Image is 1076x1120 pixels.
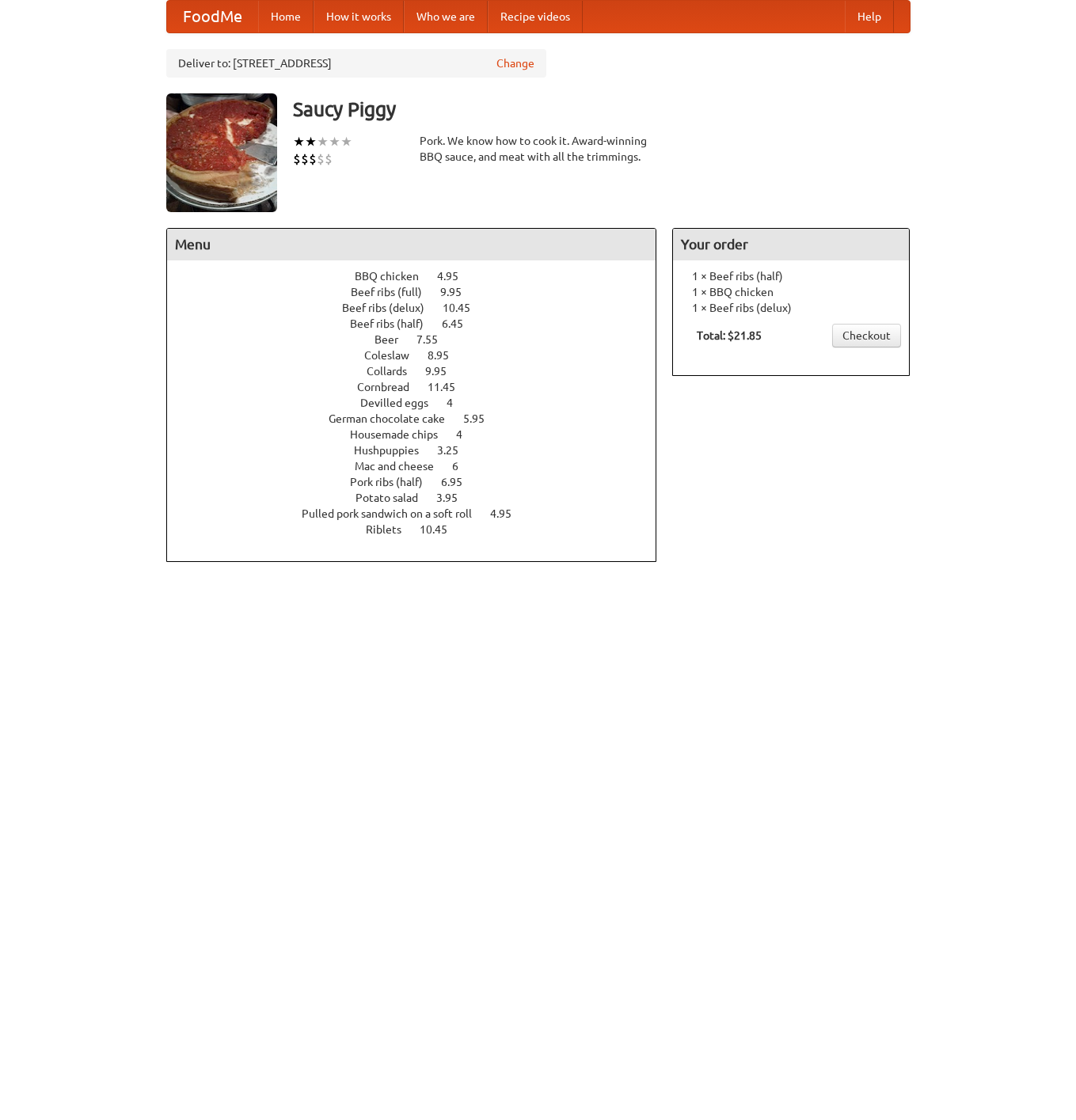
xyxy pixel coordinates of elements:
[355,460,450,473] span: Mac and cheese
[436,492,473,504] span: 3.95
[420,133,657,165] div: Pork. We know how to cook it. Award-winning BBQ sauce, and meat with all the trimmings.
[360,397,444,409] span: Devilled eggs
[258,1,314,32] a: Home
[364,349,478,362] a: Coleslaw 8.95
[293,150,301,168] li: $
[366,523,417,536] span: Riblets
[452,460,474,473] span: 6
[360,397,482,409] a: Devilled eggs 4
[681,268,901,284] li: 1 × Beef ribs (half)
[425,365,462,378] span: 9.95
[447,397,469,409] span: 4
[375,333,414,346] span: Beer
[355,492,434,504] span: Potato salad
[314,1,404,32] a: How it works
[342,302,500,314] a: Beef ribs (delux) 10.45
[697,329,762,342] b: Total: $21.85
[443,302,486,314] span: 10.45
[305,133,317,150] li: ★
[340,133,352,150] li: ★
[317,133,329,150] li: ★
[488,1,583,32] a: Recipe videos
[350,428,492,441] a: Housemade chips 4
[681,300,901,316] li: 1 × Beef ribs (delux)
[442,317,479,330] span: 6.45
[437,270,474,283] span: 4.95
[428,349,465,362] span: 8.95
[357,381,425,393] span: Cornbread
[293,93,911,125] h3: Saucy Piggy
[329,412,461,425] span: German chocolate cake
[441,476,478,488] span: 6.95
[366,523,477,536] a: Riblets 10.45
[420,523,463,536] span: 10.45
[329,133,340,150] li: ★
[167,1,258,32] a: FoodMe
[302,507,541,520] a: Pulled pork sandwich on a soft roll 4.95
[832,324,901,347] a: Checkout
[367,365,423,378] span: Collards
[342,302,440,314] span: Beef ribs (delux)
[681,284,901,300] li: 1 × BBQ chicken
[416,333,454,346] span: 7.55
[375,333,467,346] a: Beer 7.55
[302,507,488,520] span: Pulled pork sandwich on a soft roll
[325,150,333,168] li: $
[350,317,492,330] a: Beef ribs (half) 6.45
[351,286,491,298] a: Beef ribs (full) 9.95
[167,229,656,260] h4: Menu
[329,412,514,425] a: German chocolate cake 5.95
[301,150,309,168] li: $
[463,412,500,425] span: 5.95
[293,133,305,150] li: ★
[354,444,488,457] a: Hushpuppies 3.25
[496,55,534,71] a: Change
[845,1,894,32] a: Help
[309,150,317,168] li: $
[440,286,477,298] span: 9.95
[166,49,546,78] div: Deliver to: [STREET_ADDRESS]
[350,476,492,488] a: Pork ribs (half) 6.95
[357,381,485,393] a: Cornbread 11.45
[364,349,425,362] span: Coleslaw
[350,476,439,488] span: Pork ribs (half)
[367,365,476,378] a: Collards 9.95
[350,428,454,441] span: Housemade chips
[350,317,439,330] span: Beef ribs (half)
[355,270,435,283] span: BBQ chicken
[166,93,277,212] img: angular.jpg
[354,444,435,457] span: Hushpuppies
[437,444,474,457] span: 3.25
[355,460,488,473] a: Mac and cheese 6
[317,150,325,168] li: $
[673,229,909,260] h4: Your order
[456,428,478,441] span: 4
[404,1,488,32] a: Who we are
[355,270,488,283] a: BBQ chicken 4.95
[355,492,487,504] a: Potato salad 3.95
[428,381,471,393] span: 11.45
[490,507,527,520] span: 4.95
[351,286,438,298] span: Beef ribs (full)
